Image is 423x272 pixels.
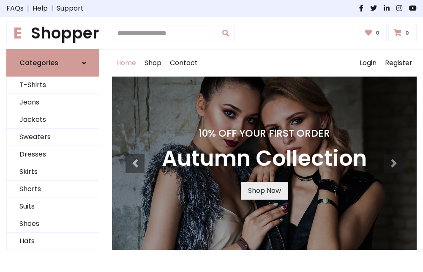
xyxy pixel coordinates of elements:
a: EShopper [6,24,99,42]
span: | [48,3,57,14]
a: 0 [360,25,387,41]
span: 0 [403,29,411,37]
a: Shoes [7,215,99,233]
span: 0 [374,29,382,37]
a: Shorts [7,181,99,198]
h4: 10% Off Your First Order [162,127,367,139]
a: Categories [6,49,99,77]
a: Support [57,3,84,14]
h3: Autumn Collection [162,146,367,172]
a: Shop [140,49,166,77]
a: 0 [388,25,417,41]
a: Help [33,3,48,14]
a: Jeans [7,94,99,111]
h6: Categories [19,59,58,67]
a: FAQs [6,3,24,14]
a: Hats [7,233,99,250]
span: E [6,22,29,44]
a: Home [112,49,140,77]
a: Login [355,49,381,77]
a: Skirts [7,163,99,181]
a: Jackets [7,111,99,129]
a: Sweaters [7,129,99,146]
h1: Shopper [6,24,99,42]
a: Contact [166,49,202,77]
a: Shop Now [241,182,288,200]
a: T-Shirts [7,77,99,94]
a: Dresses [7,146,99,163]
a: Register [381,49,417,77]
span: | [24,3,33,14]
a: Suits [7,198,99,215]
